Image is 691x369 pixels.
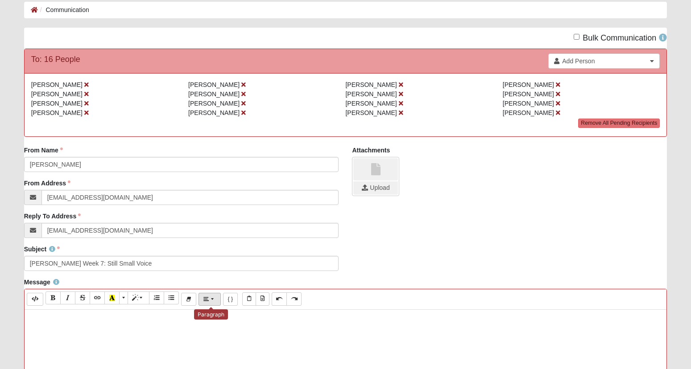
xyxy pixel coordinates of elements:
span: [PERSON_NAME] [345,90,397,98]
button: More Color [119,291,128,304]
button: Merge Field [223,293,238,306]
span: [PERSON_NAME] [188,100,240,107]
span: [PERSON_NAME] [503,100,554,107]
label: Reply To Address [24,212,81,221]
span: [PERSON_NAME] [345,81,397,88]
button: Style [128,291,149,304]
span: [PERSON_NAME] [188,109,240,116]
button: Recent Color [104,291,120,304]
span: [PERSON_NAME] [31,109,83,116]
label: From Name [24,146,63,155]
label: Subject [24,245,60,254]
button: Ordered list (CTRL+SHIFT+NUM8) [149,291,164,304]
button: Unordered list (CTRL+SHIFT+NUM7) [164,291,179,304]
span: [PERSON_NAME] [188,81,240,88]
button: Italic (CTRL+I) [60,291,75,304]
div: To: 16 People [31,53,80,66]
span: [PERSON_NAME] [31,100,83,107]
label: Attachments [352,146,390,155]
a: Remove All Pending Recipients [578,119,660,128]
span: Bulk Communication [583,33,656,42]
span: [PERSON_NAME] [31,90,83,98]
input: Bulk Communication [574,34,579,40]
button: Strikethrough (CTRL+SHIFT+S) [75,291,90,304]
button: Paste from Word [256,292,269,305]
button: Undo (CTRL+Z) [272,292,287,305]
button: Paragraph [199,293,220,306]
li: Communication [38,5,89,15]
span: [PERSON_NAME] [503,109,554,116]
button: Link (CTRL+K) [90,291,105,304]
label: From Address [24,179,70,188]
span: [PERSON_NAME] [345,100,397,107]
span: [PERSON_NAME] [188,90,240,98]
button: Remove Font Style (CTRL+\) [181,293,196,306]
button: Paste Text [242,292,256,305]
span: Add Person [562,57,647,66]
span: [PERSON_NAME] [345,109,397,116]
button: Redo (CTRL+Y) [286,292,302,305]
a: Add Person Clear selection [548,53,660,69]
span: [PERSON_NAME] [503,90,554,98]
div: Paragraph [194,309,228,320]
label: Message [24,278,59,287]
button: Bold (CTRL+B) [46,291,61,304]
button: Code Editor [27,293,43,306]
span: [PERSON_NAME] [503,81,554,88]
span: [PERSON_NAME] [31,81,83,88]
